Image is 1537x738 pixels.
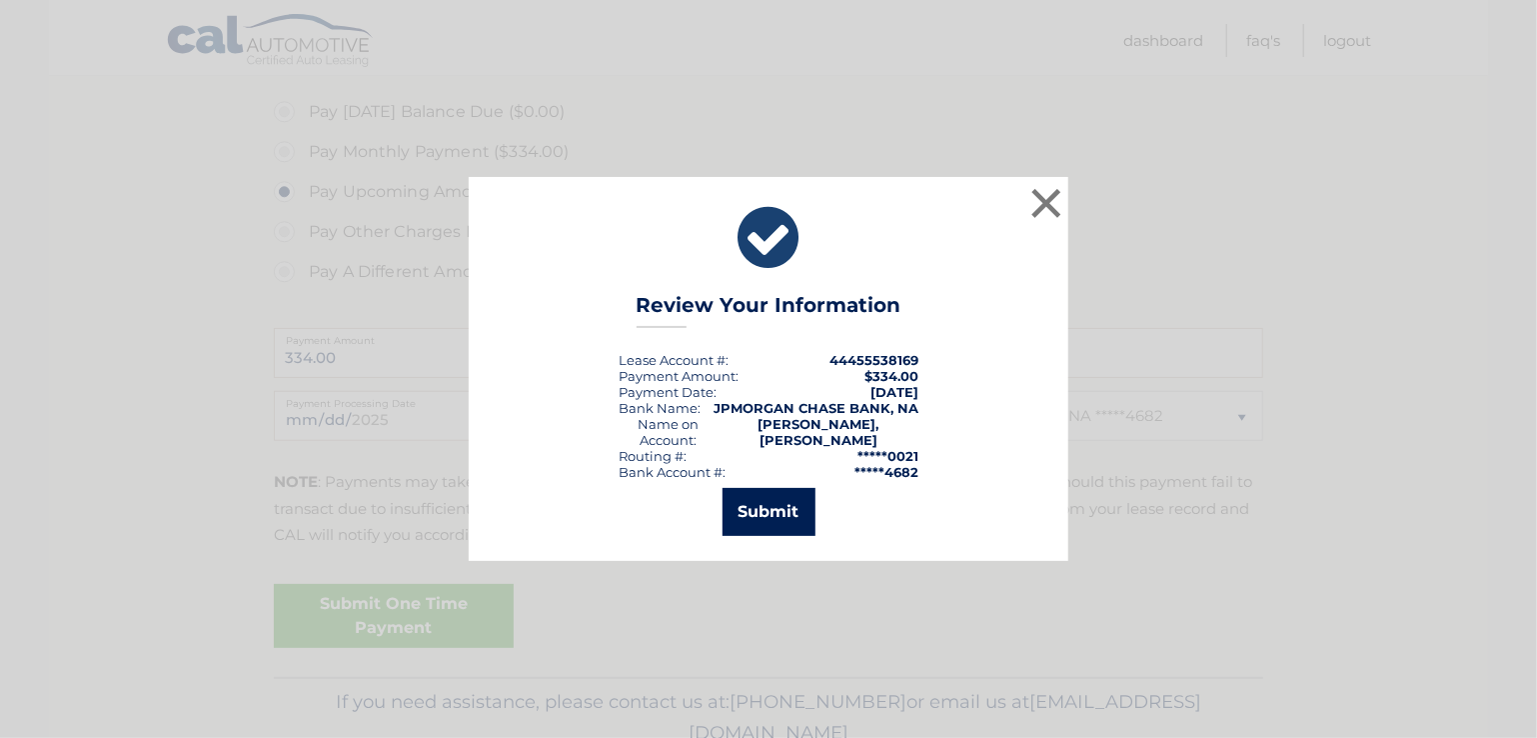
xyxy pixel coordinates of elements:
[619,448,687,464] div: Routing #:
[870,384,918,400] span: [DATE]
[723,488,815,536] button: Submit
[619,464,726,480] div: Bank Account #:
[619,416,719,448] div: Name on Account:
[1026,183,1066,223] button: ×
[758,416,878,448] strong: [PERSON_NAME], [PERSON_NAME]
[864,368,918,384] span: $334.00
[637,293,901,328] h3: Review Your Information
[619,384,714,400] span: Payment Date
[619,400,701,416] div: Bank Name:
[619,368,739,384] div: Payment Amount:
[619,352,729,368] div: Lease Account #:
[714,400,918,416] strong: JPMORGAN CHASE BANK, NA
[619,384,717,400] div: :
[829,352,918,368] strong: 44455538169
